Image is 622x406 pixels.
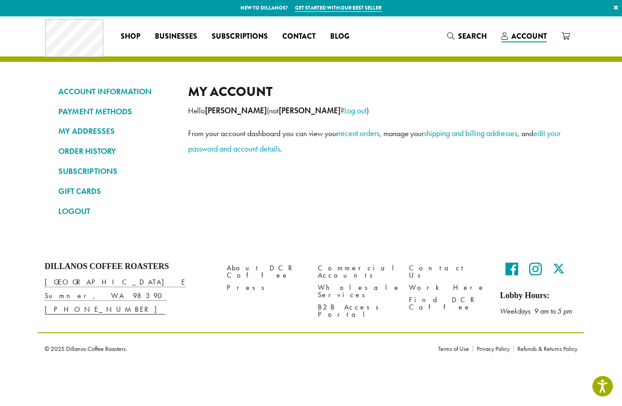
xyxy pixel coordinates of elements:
h5: Lobby Hours: [500,291,577,301]
a: Shop [113,30,148,44]
h2: My account [188,84,564,100]
span: Blog [330,31,349,43]
a: Search [440,29,494,44]
a: Contact Us [409,262,486,282]
a: GIFT CARDS [58,184,174,199]
a: Log out [344,106,367,116]
a: MY ADDRESSES [58,124,174,139]
a: Press [227,282,304,294]
a: Find DCR Coffee [409,294,486,314]
a: ORDER HISTORY [58,144,174,159]
a: recent orders [338,128,379,139]
a: B2B Access Portal [318,302,395,321]
span: Subscriptions [212,31,268,43]
h4: Dillanos Coffee Roasters [45,262,213,272]
a: Work Here [409,282,486,294]
a: Wholesale Services [318,282,395,302]
a: PAYMENT METHODS [58,104,174,120]
em: Weekdays 9 am to 5 pm [500,307,572,316]
a: Refunds & Returns Policy [513,346,577,352]
p: From your account dashboard you can view your , manage your , and . [188,126,564,157]
span: Businesses [155,31,197,43]
a: shipping and billing addresses [424,128,517,139]
span: Account [511,31,547,42]
a: Get started with our best seller [295,5,382,12]
a: About DCR Coffee [227,262,304,282]
a: LOGOUT [58,204,174,219]
a: SUBSCRIPTIONS [58,164,174,179]
p: Hello (not ? ) [188,103,564,119]
nav: Account pages [58,84,174,227]
a: ACCOUNT INFORMATION [58,84,174,100]
span: Shop [121,31,140,43]
a: Privacy Policy [473,346,513,352]
span: Contact [282,31,316,43]
p: © 2025 Dillanos Coffee Roasters. [45,346,424,352]
a: Terms of Use [438,346,473,352]
strong: [PERSON_NAME] [279,106,341,116]
strong: [PERSON_NAME] [205,106,267,116]
span: Search [458,31,487,42]
a: Commercial Accounts [318,262,395,282]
